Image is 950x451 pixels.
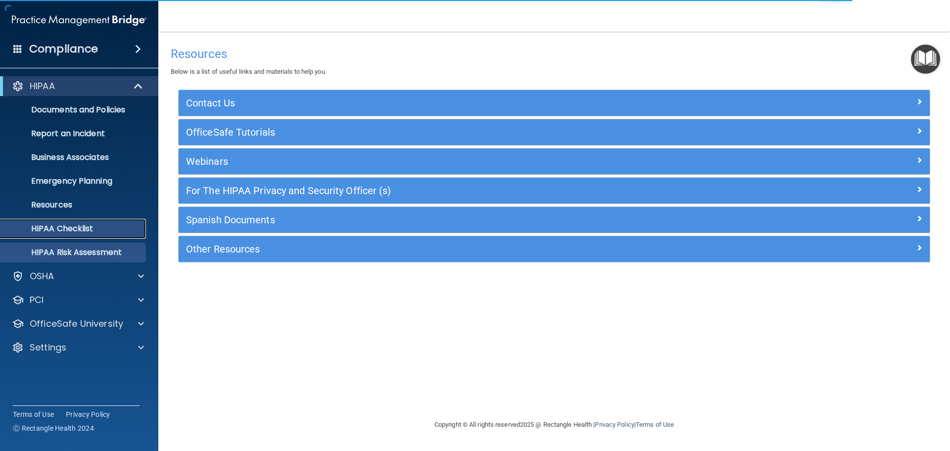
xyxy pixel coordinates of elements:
[186,212,922,228] a: Spanish Documents
[186,153,922,169] a: Webinars
[595,421,634,428] a: Privacy Policy
[186,156,735,167] h5: Webinars
[911,45,940,74] button: Open Resource Center
[171,48,938,60] h4: Resources
[6,200,142,210] p: Resources
[29,42,98,56] h4: Compliance
[186,127,735,138] h5: OfficeSafe Tutorials
[186,98,735,108] h5: Contact Us
[66,409,110,419] a: Privacy Policy
[186,95,922,111] a: Contact Us
[6,105,142,115] p: Documents and Policies
[186,241,922,257] a: Other Resources
[171,68,327,75] span: Below is a list of useful links and materials to help you.
[13,409,54,419] a: Terms of Use
[636,421,674,428] a: Terms of Use
[30,342,66,353] p: Settings
[30,294,44,306] p: PCI
[12,270,144,282] a: OSHA
[6,129,142,139] p: Report an Incident
[6,248,142,257] p: HIPAA Risk Assessment
[6,224,142,234] p: HIPAA Checklist
[12,318,144,330] a: OfficeSafe University
[374,409,735,441] div: Copyright © All rights reserved 2025 @ Rectangle Health | |
[186,185,735,196] h5: For The HIPAA Privacy and Security Officer (s)
[186,244,735,254] h5: Other Resources
[12,342,144,353] a: Settings
[186,214,735,225] h5: Spanish Documents
[12,294,144,306] a: PCI
[30,270,54,282] p: OSHA
[12,80,143,92] a: HIPAA
[30,318,123,330] p: OfficeSafe University
[186,124,922,140] a: OfficeSafe Tutorials
[186,183,922,199] a: For The HIPAA Privacy and Security Officer (s)
[13,423,94,433] span: Ⓒ Rectangle Health 2024
[12,10,146,30] img: PMB logo
[30,80,55,92] p: HIPAA
[6,176,142,186] p: Emergency Planning
[779,381,938,420] iframe: Drift Widget Chat Controller
[6,152,142,162] p: Business Associates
